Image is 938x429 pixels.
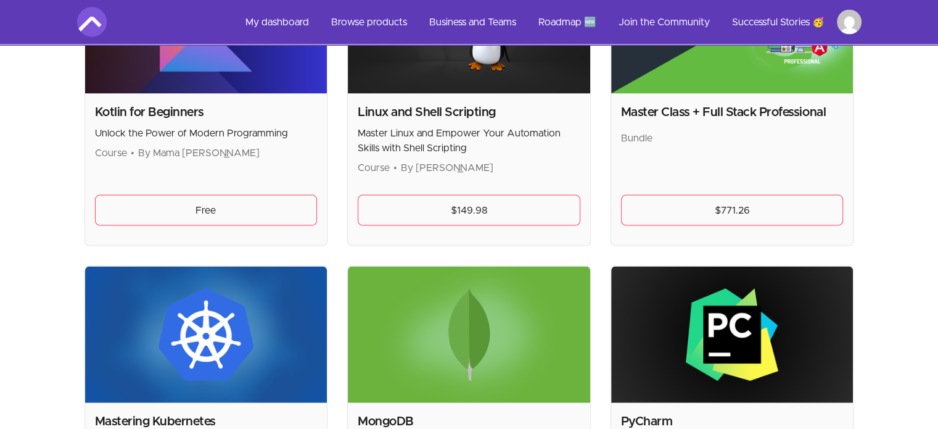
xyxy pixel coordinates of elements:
a: Roadmap 🆕 [529,7,606,37]
a: $149.98 [358,195,580,226]
p: Master Linux and Empower Your Automation Skills with Shell Scripting [358,126,580,156]
h2: Linux and Shell Scripting [358,104,580,121]
span: By Mama [PERSON_NAME] [138,148,260,158]
p: Unlock the Power of Modern Programming [95,126,318,141]
a: Join the Community [609,7,720,37]
img: Product image for PyCharm [611,267,854,403]
h2: Master Class + Full Stack Professional [621,104,844,121]
span: • [393,163,397,173]
span: Bundle [621,133,652,143]
a: Free [95,195,318,226]
span: By [PERSON_NAME] [401,163,493,173]
a: Business and Teams [419,7,526,37]
img: Amigoscode logo [77,7,107,37]
nav: Main [236,7,862,37]
img: Product image for MongoDB [348,267,590,403]
a: My dashboard [236,7,319,37]
span: Course [358,163,390,173]
h2: Kotlin for Beginners [95,104,318,121]
img: Product image for Mastering Kubernetes [85,267,327,403]
span: • [131,148,134,158]
img: Profile image for Mohammed GAMGAMI [837,10,862,35]
a: $771.26 [621,195,844,226]
a: Successful Stories 🥳 [722,7,834,37]
span: Course [95,148,127,158]
a: Browse products [321,7,417,37]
